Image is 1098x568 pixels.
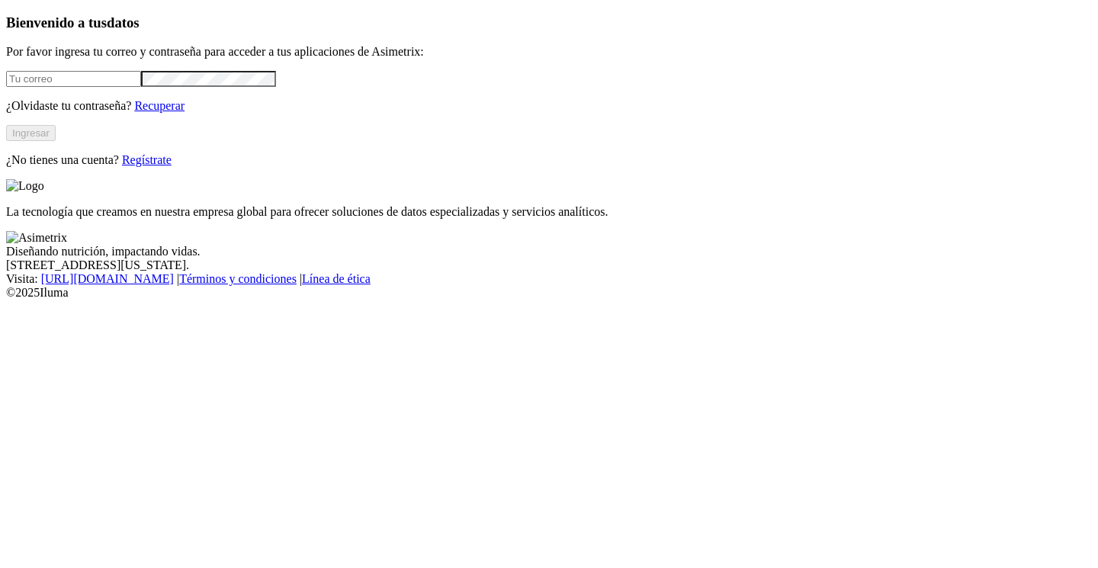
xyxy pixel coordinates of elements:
[134,99,185,112] a: Recuperar
[6,272,1092,286] div: Visita : | |
[6,125,56,141] button: Ingresar
[6,205,1092,219] p: La tecnología que creamos en nuestra empresa global para ofrecer soluciones de datos especializad...
[302,272,371,285] a: Línea de ética
[6,231,67,245] img: Asimetrix
[6,179,44,193] img: Logo
[6,286,1092,300] div: © 2025 Iluma
[41,272,174,285] a: [URL][DOMAIN_NAME]
[6,153,1092,167] p: ¿No tienes una cuenta?
[6,245,1092,258] div: Diseñando nutrición, impactando vidas.
[6,99,1092,113] p: ¿Olvidaste tu contraseña?
[122,153,172,166] a: Regístrate
[6,14,1092,31] h3: Bienvenido a tus
[6,45,1092,59] p: Por favor ingresa tu correo y contraseña para acceder a tus aplicaciones de Asimetrix:
[6,71,141,87] input: Tu correo
[6,258,1092,272] div: [STREET_ADDRESS][US_STATE].
[107,14,140,30] span: datos
[179,272,297,285] a: Términos y condiciones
